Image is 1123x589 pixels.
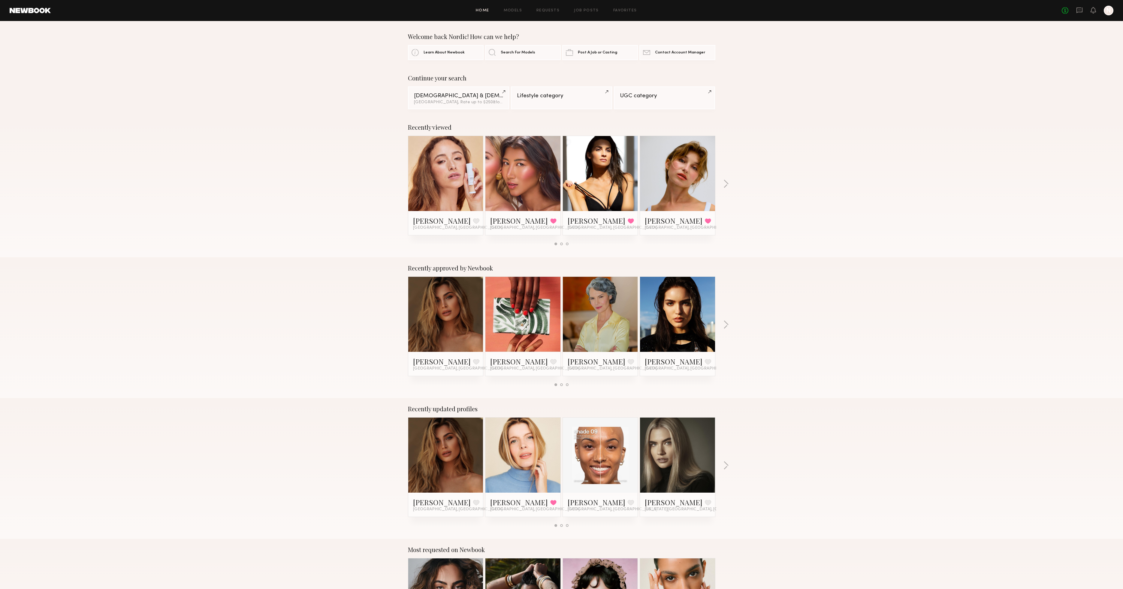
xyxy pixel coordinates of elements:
[408,405,715,412] div: Recently updated profiles
[490,366,580,371] span: [GEOGRAPHIC_DATA], [GEOGRAPHIC_DATA]
[490,357,548,366] a: [PERSON_NAME]
[613,9,637,13] a: Favorites
[413,507,503,512] span: [GEOGRAPHIC_DATA], [GEOGRAPHIC_DATA]
[614,86,715,109] a: UGC category
[536,9,560,13] a: Requests
[578,51,617,55] span: Post A Job or Casting
[490,497,548,507] a: [PERSON_NAME]
[413,225,503,230] span: [GEOGRAPHIC_DATA], [GEOGRAPHIC_DATA]
[408,86,509,109] a: [DEMOGRAPHIC_DATA] & [DEMOGRAPHIC_DATA] Models[GEOGRAPHIC_DATA], Rate up to $250&1other filter
[568,216,625,225] a: [PERSON_NAME]
[620,93,709,99] div: UGC category
[413,357,471,366] a: [PERSON_NAME]
[408,74,715,82] div: Continue your search
[485,45,561,60] a: Search For Models
[408,33,715,40] div: Welcome back Nordic! How can we help?
[574,9,599,13] a: Job Posts
[1104,6,1113,15] a: N
[645,507,757,512] span: [US_STATE][GEOGRAPHIC_DATA], [GEOGRAPHIC_DATA]
[408,264,715,272] div: Recently approved by Newbook
[568,507,657,512] span: [GEOGRAPHIC_DATA], [GEOGRAPHIC_DATA]
[517,93,606,99] div: Lifestyle category
[645,357,702,366] a: [PERSON_NAME]
[568,497,625,507] a: [PERSON_NAME]
[424,51,465,55] span: Learn About Newbook
[413,366,503,371] span: [GEOGRAPHIC_DATA], [GEOGRAPHIC_DATA]
[408,45,484,60] a: Learn About Newbook
[645,497,702,507] a: [PERSON_NAME]
[645,366,734,371] span: [GEOGRAPHIC_DATA], [GEOGRAPHIC_DATA]
[568,225,657,230] span: [GEOGRAPHIC_DATA], [GEOGRAPHIC_DATA]
[504,9,522,13] a: Models
[511,86,612,109] a: Lifestyle category
[490,507,580,512] span: [GEOGRAPHIC_DATA], [GEOGRAPHIC_DATA]
[476,9,489,13] a: Home
[655,51,705,55] span: Contact Account Manager
[645,216,702,225] a: [PERSON_NAME]
[493,100,519,104] span: & 1 other filter
[414,100,503,104] div: [GEOGRAPHIC_DATA], Rate up to $250
[562,45,638,60] a: Post A Job or Casting
[501,51,535,55] span: Search For Models
[645,225,734,230] span: [GEOGRAPHIC_DATA], [GEOGRAPHIC_DATA]
[568,366,657,371] span: [GEOGRAPHIC_DATA], [GEOGRAPHIC_DATA]
[413,497,471,507] a: [PERSON_NAME]
[490,225,580,230] span: [GEOGRAPHIC_DATA], [GEOGRAPHIC_DATA]
[568,357,625,366] a: [PERSON_NAME]
[639,45,715,60] a: Contact Account Manager
[408,124,715,131] div: Recently viewed
[413,216,471,225] a: [PERSON_NAME]
[408,546,715,553] div: Most requested on Newbook
[490,216,548,225] a: [PERSON_NAME]
[414,93,503,99] div: [DEMOGRAPHIC_DATA] & [DEMOGRAPHIC_DATA] Models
